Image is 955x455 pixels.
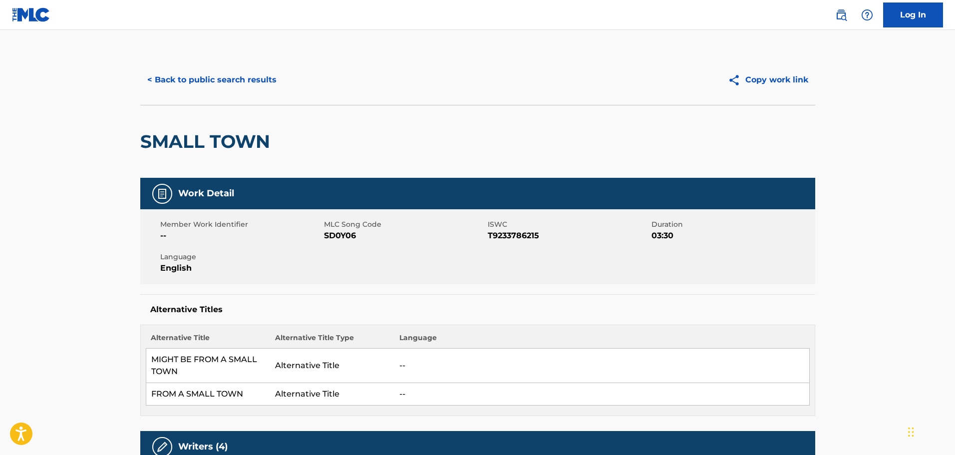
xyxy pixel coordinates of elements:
span: Duration [651,219,813,230]
h2: SMALL TOWN [140,130,275,153]
a: Log In [883,2,943,27]
span: English [160,262,321,274]
span: Member Work Identifier [160,219,321,230]
span: ISWC [488,219,649,230]
td: FROM A SMALL TOWN [146,383,270,406]
span: -- [160,230,321,242]
iframe: Chat Widget [905,407,955,455]
img: Work Detail [156,188,168,200]
h5: Alternative Titles [150,305,805,315]
td: -- [394,349,809,383]
th: Language [394,333,809,349]
button: < Back to public search results [140,67,284,92]
img: Writers [156,441,168,453]
span: Language [160,252,321,262]
td: -- [394,383,809,406]
img: help [861,9,873,21]
img: Copy work link [728,74,745,86]
span: T9233786215 [488,230,649,242]
h5: Writers (4) [178,441,228,453]
td: Alternative Title [270,349,394,383]
td: MIGHT BE FROM A SMALL TOWN [146,349,270,383]
span: MLC Song Code [324,219,485,230]
div: Help [857,5,877,25]
div: Drag [908,417,914,447]
th: Alternative Title [146,333,270,349]
img: search [835,9,847,21]
span: 03:30 [651,230,813,242]
th: Alternative Title Type [270,333,394,349]
td: Alternative Title [270,383,394,406]
img: MLC Logo [12,7,50,22]
h5: Work Detail [178,188,234,199]
span: SD0Y06 [324,230,485,242]
a: Public Search [831,5,851,25]
button: Copy work link [721,67,815,92]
